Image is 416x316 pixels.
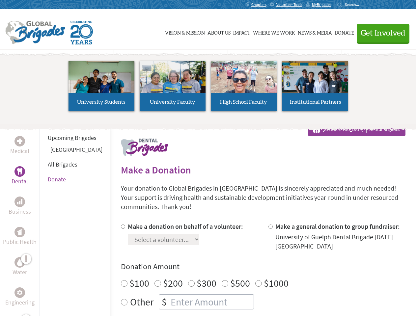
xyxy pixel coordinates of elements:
[12,177,28,186] p: Dental
[290,99,341,105] span: Institutional Partners
[230,277,250,289] label: $500
[3,237,37,247] p: Public Health
[9,197,31,216] a: BusinessBusiness
[10,146,29,156] p: Medical
[159,295,169,309] div: $
[14,257,25,268] div: Water
[48,145,102,157] li: Panama
[50,146,102,153] a: [GEOGRAPHIC_DATA]
[3,227,37,247] a: Public HealthPublic Health
[48,134,97,142] a: Upcoming Brigades
[282,61,348,111] a: Institutional Partners
[121,261,405,272] h4: Donation Amount
[130,294,153,309] label: Other
[169,295,254,309] input: Enter Amount
[121,164,405,176] h2: Make a Donation
[17,199,22,204] img: Business
[251,2,266,7] span: Chapters
[48,175,66,183] a: Donate
[17,229,22,235] img: Public Health
[264,277,289,289] label: $1000
[48,172,102,187] li: Donate
[69,61,134,105] img: menu_brigades_submenu_1.jpg
[48,161,77,168] a: All Brigades
[14,227,25,237] div: Public Health
[150,99,195,105] span: University Faculty
[211,61,277,93] img: menu_brigades_submenu_3.jpg
[14,287,25,298] div: Engineering
[10,136,29,156] a: MedicalMedical
[233,15,250,48] a: Impact
[220,99,267,105] span: High School Faculty
[298,15,332,48] a: News & Media
[17,139,22,144] img: Medical
[357,24,409,42] button: Get Involved
[12,166,28,186] a: DentalDental
[13,257,27,277] a: WaterWater
[14,136,25,146] div: Medical
[5,21,65,44] img: Global Brigades Logo
[9,207,31,216] p: Business
[17,258,22,266] img: Water
[275,232,405,251] div: University of Guelph Dental Brigade [DATE] [GEOGRAPHIC_DATA]
[14,166,25,177] div: Dental
[48,157,102,172] li: All Brigades
[345,2,364,7] input: Search...
[69,61,134,111] a: University Students
[121,184,405,211] p: Your donation to Global Brigades in [GEOGRAPHIC_DATA] is sincerely appreciated and much needed! Y...
[17,168,22,174] img: Dental
[211,61,277,111] a: High School Faculty
[163,277,183,289] label: $200
[14,197,25,207] div: Business
[17,290,22,295] img: Engineering
[70,21,93,44] img: Global Brigades Celebrating 20 Years
[335,15,354,48] a: Donate
[128,222,243,230] label: Make a donation on behalf of a volunteer:
[197,277,216,289] label: $300
[77,99,125,105] span: University Students
[253,15,295,48] a: Where We Work
[165,15,205,48] a: Vision & Mission
[208,15,231,48] a: About Us
[121,139,168,156] img: logo-dental.png
[361,29,405,37] span: Get Involved
[276,2,302,7] span: Volunteer Tools
[5,287,35,307] a: EngineeringEngineering
[140,61,206,111] a: University Faculty
[48,131,102,145] li: Upcoming Brigades
[129,277,149,289] label: $100
[312,2,331,7] span: MyBrigades
[13,268,27,277] p: Water
[282,61,348,105] img: menu_brigades_submenu_4.jpg
[5,298,35,307] p: Engineering
[275,222,400,230] label: Make a general donation to group fundraiser:
[140,61,206,105] img: menu_brigades_submenu_2.jpg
